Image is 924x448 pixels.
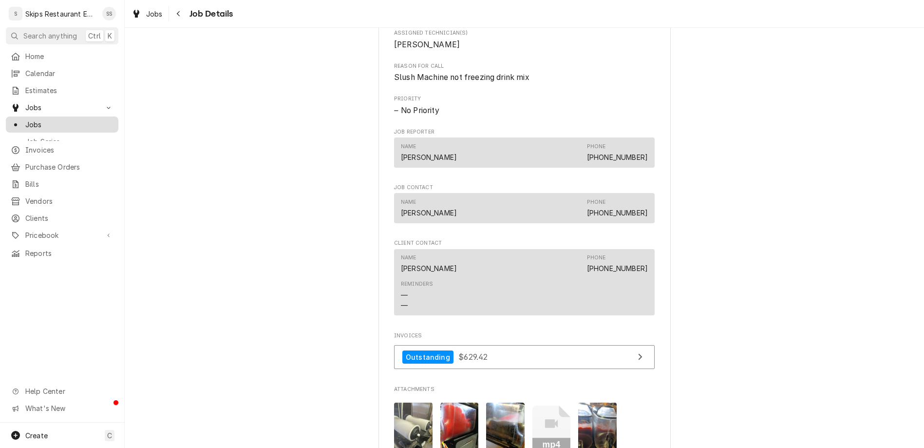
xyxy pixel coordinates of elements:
div: Client Contact [394,239,655,320]
a: Calendar [6,65,118,81]
span: Invoices [394,332,655,340]
a: [PHONE_NUMBER] [587,209,648,217]
span: Assigned Technician(s) [394,29,655,37]
a: Vendors [6,193,118,209]
button: Search anythingCtrlK [6,27,118,44]
span: Slush Machine not freezing drink mix [394,73,529,82]
span: Pricebook [25,230,99,240]
div: Phone [587,198,606,206]
div: Contact [394,193,655,223]
a: Invoices [6,142,118,158]
span: Priority [394,95,655,103]
span: Assigned Technician(s) [394,39,655,51]
div: [PERSON_NAME] [401,152,457,162]
span: Jobs [25,119,113,130]
div: Client Contact List [394,249,655,320]
span: Client Contact [394,239,655,247]
span: Job Details [187,7,233,20]
span: Reports [25,248,113,258]
div: — [401,290,408,300]
div: Phone [587,143,606,151]
a: Go to Help Center [6,383,118,399]
a: Go to What's New [6,400,118,416]
div: Invoices [394,332,655,374]
button: Navigate back [171,6,187,21]
span: Vendors [25,196,113,206]
span: Attachments [394,386,655,393]
div: Name [401,198,416,206]
span: [PERSON_NAME] [394,40,460,49]
div: Job Contact [394,184,655,228]
a: Go to Jobs [6,99,118,116]
div: No Priority [394,105,655,117]
a: Bills [6,176,118,192]
div: Priority [394,95,655,116]
a: Estimates [6,82,118,98]
span: Clients [25,213,113,223]
span: Reason For Call [394,62,655,70]
span: Create [25,431,48,440]
div: Phone [587,254,606,262]
span: Help Center [25,386,113,396]
a: View Invoice [394,345,655,369]
div: Reason For Call [394,62,655,83]
span: Job Contact [394,184,655,192]
div: Outstanding [402,351,453,364]
span: Ctrl [88,31,101,41]
span: Reason For Call [394,72,655,83]
a: Jobs [128,6,167,22]
span: Estimates [25,85,113,96]
span: Jobs [25,102,99,113]
span: Jobs [146,9,163,19]
div: — [401,300,408,311]
div: Contact [394,249,655,316]
div: [PERSON_NAME] [401,263,457,273]
div: Job Reporter List [394,137,655,172]
a: Home [6,48,118,64]
div: [PERSON_NAME] [401,208,457,218]
span: Calendar [25,68,113,78]
span: Invoices [25,145,113,155]
div: Phone [587,143,648,162]
div: Phone [587,254,648,273]
div: SS [102,7,116,20]
div: Name [401,143,457,162]
span: C [107,430,112,441]
div: Job Contact List [394,193,655,227]
a: [PHONE_NUMBER] [587,264,648,273]
div: Skips Restaurant Equipment [25,9,97,19]
div: Reminders [401,280,433,288]
a: Purchase Orders [6,159,118,175]
span: K [108,31,112,41]
span: Bills [25,179,113,189]
span: Job Series [25,136,113,147]
div: S [9,7,22,20]
div: Name [401,254,416,262]
span: Job Reporter [394,128,655,136]
span: Search anything [23,31,77,41]
a: Job Series [6,134,118,150]
div: Contact [394,137,655,167]
span: Home [25,51,113,61]
div: Job Reporter [394,128,655,172]
div: Name [401,143,416,151]
div: Phone [587,198,648,218]
a: Reports [6,245,118,261]
div: Name [401,198,457,218]
a: [PHONE_NUMBER] [587,153,648,161]
div: Name [401,254,457,273]
a: Clients [6,210,118,226]
a: Go to Pricebook [6,227,118,243]
span: Priority [394,105,655,117]
a: Jobs [6,117,118,133]
span: $629.42 [458,352,488,362]
span: What's New [25,403,113,413]
div: Reminders [401,280,433,310]
div: Assigned Technician(s) [394,29,655,50]
span: Purchase Orders [25,162,113,172]
div: Shan Skipper's Avatar [102,7,116,20]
